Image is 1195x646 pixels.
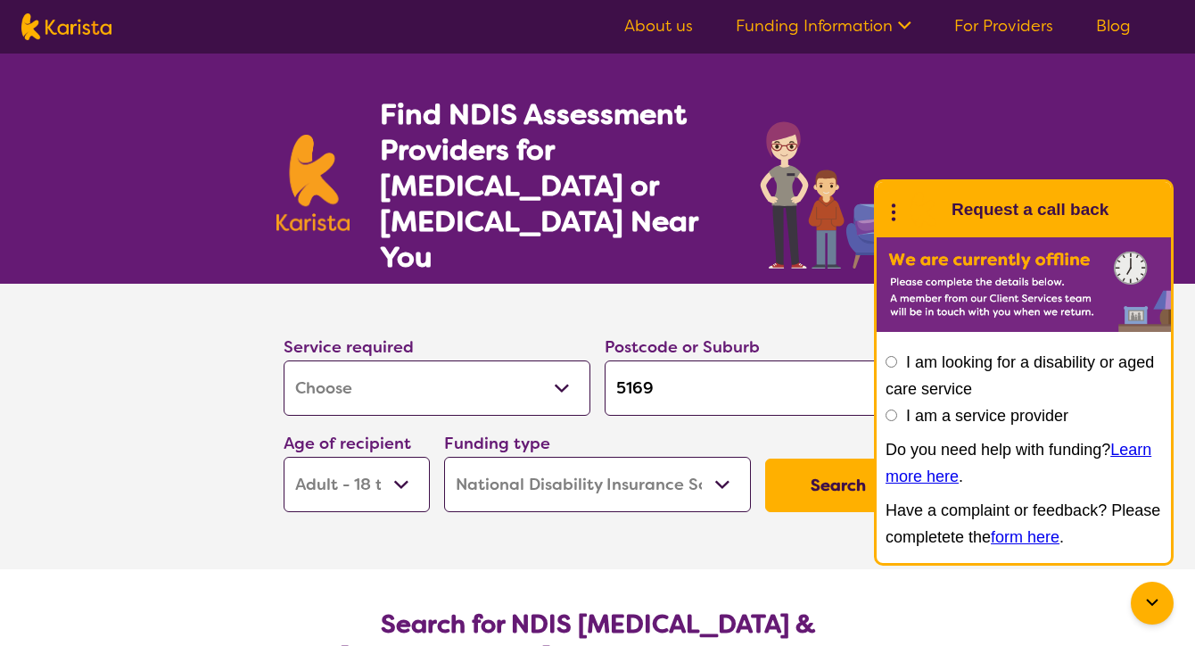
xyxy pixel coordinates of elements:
label: I am looking for a disability or aged care service [886,353,1154,398]
h1: Request a call back [952,196,1108,223]
input: Type [605,360,911,416]
label: Funding type [444,433,550,454]
a: Blog [1096,15,1131,37]
label: I am a service provider [906,407,1068,425]
label: Age of recipient [284,433,411,454]
button: Search [765,459,911,512]
p: Do you need help with funding? . [886,436,1162,490]
img: Karista offline chat form to request call back [877,237,1171,332]
label: Postcode or Suburb [605,336,760,358]
h1: Find NDIS Assessment Providers for [MEDICAL_DATA] or [MEDICAL_DATA] Near You [380,96,725,275]
img: assessment [755,112,919,269]
label: Service required [284,336,414,358]
img: Karista [905,192,941,228]
a: form here [991,528,1059,546]
img: Karista logo [276,135,350,231]
a: For Providers [954,15,1053,37]
img: Karista logo [21,13,111,40]
a: Funding Information [736,15,911,37]
p: Have a complaint or feedback? Please completete the . [886,497,1162,551]
a: About us [624,15,693,37]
